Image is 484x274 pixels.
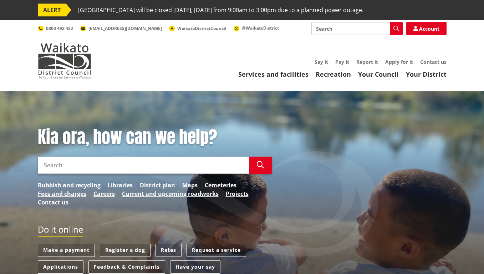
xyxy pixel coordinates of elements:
[182,181,198,189] a: Maps
[169,25,226,31] a: WaikatoDistrictCouncil
[100,244,151,257] a: Register a dog
[177,25,226,31] span: WaikatoDistrictCouncil
[420,59,447,65] a: Contact us
[108,181,133,189] a: Libraries
[140,181,175,189] a: District plan
[238,70,309,78] a: Services and facilities
[385,59,413,65] a: Apply for it
[38,127,272,148] h1: Kia ora, how can we help?
[38,189,86,198] a: Fees and charges
[156,244,182,257] a: Rates
[406,22,447,35] a: Account
[38,181,101,189] a: Rubbish and recycling
[88,25,162,31] span: [EMAIL_ADDRESS][DOMAIN_NAME]
[78,4,363,16] span: [GEOGRAPHIC_DATA] will be closed [DATE], [DATE] from 9:00am to 3:00pm due to a planned power outage.
[315,59,328,65] a: Say it
[38,224,83,237] h2: Do it online
[406,70,447,78] a: Your District
[170,260,220,274] a: Have your say
[122,189,219,198] a: Current and upcoming roadworks
[205,181,236,189] a: Cemeteries
[242,25,279,31] span: @WaikatoDistrict
[46,25,73,31] span: 0800 492 452
[88,260,165,274] a: Feedback & Complaints
[358,70,399,78] a: Your Council
[38,25,73,31] a: 0800 492 452
[38,198,68,207] a: Contact us
[316,70,351,78] a: Recreation
[80,25,162,31] a: [EMAIL_ADDRESS][DOMAIN_NAME]
[234,25,279,31] a: @WaikatoDistrict
[38,260,83,274] a: Applications
[38,4,66,16] span: ALERT
[311,22,403,35] input: Search input
[38,244,95,257] a: Make a payment
[335,59,349,65] a: Pay it
[38,157,249,174] input: Search input
[187,244,246,257] a: Request a service
[93,189,115,198] a: Careers
[356,59,378,65] a: Report it
[38,43,91,78] img: Waikato District Council - Te Kaunihera aa Takiwaa o Waikato
[226,189,249,198] a: Projects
